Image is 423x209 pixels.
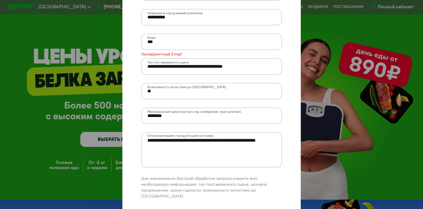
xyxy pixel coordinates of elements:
label: Возможность логистики до [GEOGRAPHIC_DATA] [147,85,226,89]
label: Минимальный заказ (кол-во и ед. измерения, при наличии) [147,110,241,113]
p: Для максимально быстрой обработки запроса укажите всю необходимую информацию: тип поставляемого с... [141,176,282,199]
label: Описание вашего продукта для поставки [147,133,213,138]
label: Email [147,36,155,39]
label: Название и город вашей компании [147,11,203,15]
label: Тип поставляемого сырья [147,61,189,64]
div: Некорректный Email [141,51,182,57]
